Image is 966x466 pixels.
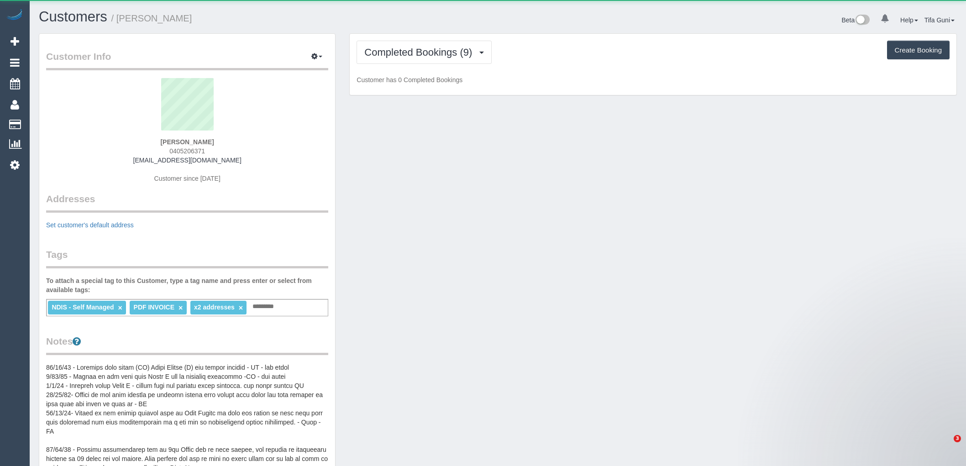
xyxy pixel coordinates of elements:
span: x2 addresses [194,304,235,311]
a: Set customer's default address [46,221,134,229]
a: Tifa Guni [924,16,955,24]
a: Help [900,16,918,24]
img: New interface [855,15,870,26]
p: Customer has 0 Completed Bookings [357,75,950,84]
button: Completed Bookings (9) [357,41,492,64]
span: PDF INVOICE [134,304,174,311]
span: 3 [954,435,961,442]
span: 0405206371 [169,147,205,155]
a: × [118,304,122,312]
span: NDIS - Self Managed [52,304,114,311]
legend: Tags [46,248,328,268]
img: Automaid Logo [5,9,24,22]
legend: Notes [46,335,328,355]
a: × [239,304,243,312]
label: To attach a special tag to this Customer, type a tag name and press enter or select from availabl... [46,276,328,294]
a: × [178,304,183,312]
a: Beta [841,16,870,24]
a: Customers [39,9,107,25]
legend: Customer Info [46,50,328,70]
a: [EMAIL_ADDRESS][DOMAIN_NAME] [133,157,241,164]
strong: [PERSON_NAME] [160,138,214,146]
button: Create Booking [887,41,950,60]
span: Customer since [DATE] [154,175,220,182]
iframe: Intercom live chat [935,435,957,457]
span: Completed Bookings (9) [364,47,477,58]
small: / [PERSON_NAME] [111,13,192,23]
